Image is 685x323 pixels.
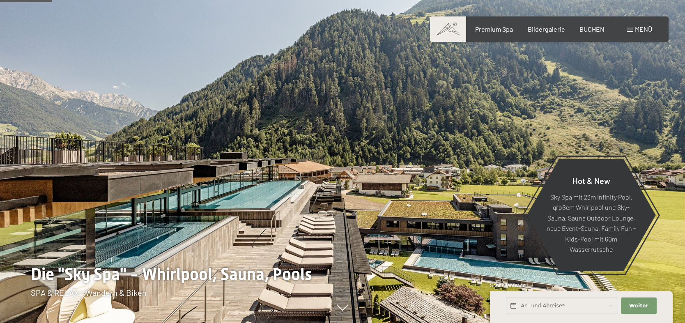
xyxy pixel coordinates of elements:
[572,175,610,185] span: Hot & New
[475,25,513,33] a: Premium Spa
[547,191,636,255] p: Sky Spa mit 23m Infinity Pool, großem Whirlpool und Sky-Sauna, Sauna Outdoor Lounge, neue Event-S...
[490,282,526,288] span: Schnellanfrage
[579,25,605,33] a: BUCHEN
[526,158,656,272] a: Hot & New Sky Spa mit 23m Infinity Pool, großem Whirlpool und Sky-Sauna, Sauna Outdoor Lounge, ne...
[621,297,656,314] button: Weiter
[528,25,565,33] a: Bildergalerie
[635,25,652,33] span: Menü
[629,302,648,309] span: Weiter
